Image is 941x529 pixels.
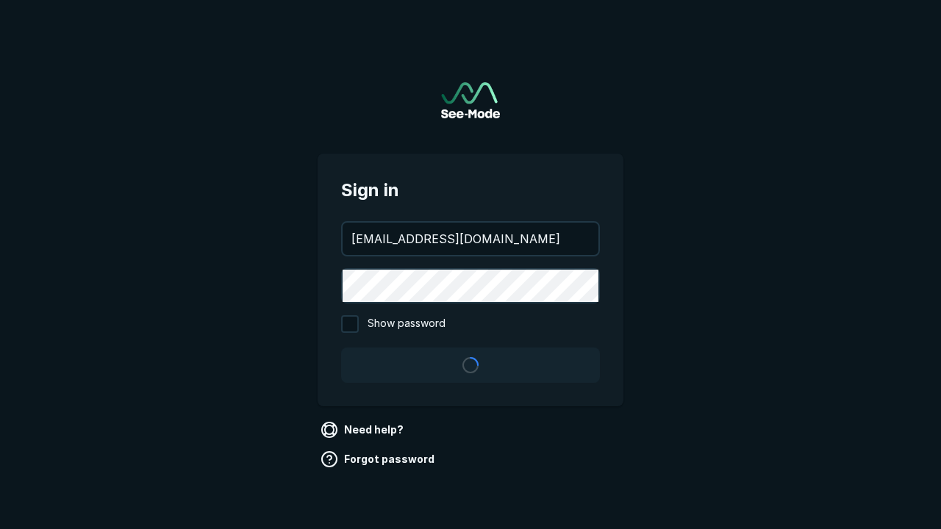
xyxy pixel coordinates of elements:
a: Forgot password [318,447,440,471]
span: Sign in [341,177,600,204]
a: Need help? [318,418,409,442]
span: Show password [368,315,446,333]
a: Go to sign in [441,82,500,118]
img: See-Mode Logo [441,82,500,118]
input: your@email.com [343,223,598,255]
